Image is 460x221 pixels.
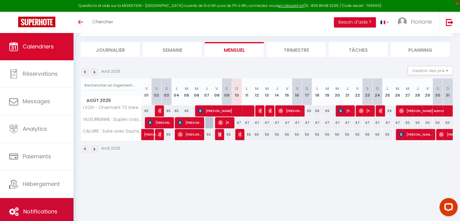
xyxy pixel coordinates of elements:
[338,105,352,117] span: [PERSON_NAME]
[82,105,142,110] span: LYON - Charmant T2 Gare Part-Dieu
[158,129,161,140] span: [PERSON_NAME]
[426,86,429,91] abbr: V
[325,86,329,91] abbr: M
[382,117,392,128] div: 47
[23,125,47,133] span: Analytics
[422,78,432,105] th: 29
[278,105,302,117] span: [PERSON_NAME]
[81,96,141,105] span: Août 2025
[165,86,168,91] abbr: D
[23,180,60,188] span: Hébergement
[406,86,409,91] abbr: M
[258,105,262,117] span: [PERSON_NAME]
[144,126,158,137] span: [PERSON_NAME]
[302,129,312,140] div: 55
[398,17,407,26] img: ...
[322,117,332,128] div: 47
[322,78,332,105] th: 19
[302,105,312,117] div: 69
[84,80,138,91] input: Rechercher un logement...
[23,153,51,160] span: Paiements
[145,86,148,91] abbr: V
[242,117,252,128] div: 47
[316,86,318,91] abbr: L
[362,129,372,140] div: 55
[443,78,453,105] th: 31
[205,86,208,91] abbr: J
[82,129,142,134] span: CALUIRE · Suite avec Sauna privé proche [GEOGRAPHIC_DATA]
[362,78,372,105] th: 23
[242,78,252,105] th: 11
[305,86,308,91] abbr: D
[142,105,152,117] div: 65
[443,117,453,128] div: 50
[416,86,419,91] abbr: J
[312,78,322,105] th: 18
[335,86,339,91] abbr: M
[23,70,58,78] span: Réservations
[232,78,242,105] th: 10
[82,117,142,122] span: VILLEURBANNE · Duplex cosy proche Gratte Ciel
[218,117,231,128] span: [PERSON_NAME]
[342,117,352,128] div: 47
[359,105,372,117] span: [PERSON_NAME]
[155,86,158,91] abbr: S
[252,78,262,105] th: 12
[272,117,282,128] div: 47
[225,86,228,91] abbr: S
[382,78,392,105] th: 25
[342,129,352,140] div: 55
[292,78,302,105] th: 16
[252,129,262,140] div: 55
[18,17,55,27] img: Super Booking
[312,129,322,140] div: 55
[265,86,269,91] abbr: M
[352,117,362,128] div: 47
[332,129,342,140] div: 55
[205,42,264,57] li: Mensuel
[218,129,221,140] span: [PERSON_NAME]
[312,105,322,117] div: 69
[436,86,439,91] abbr: S
[285,86,288,91] abbr: V
[352,129,362,140] div: 55
[322,129,332,140] div: 55
[222,78,232,105] th: 09
[101,69,120,74] p: Août 2025
[142,78,152,105] th: 01
[366,86,369,91] abbr: S
[148,117,171,128] span: [PERSON_NAME]
[161,129,171,140] div: 50
[356,86,359,91] abbr: V
[322,105,332,117] div: 69
[292,117,302,128] div: 47
[379,105,382,117] span: [PERSON_NAME]
[262,129,272,140] div: 55
[181,105,191,117] div: 65
[272,78,282,105] th: 14
[422,117,432,128] div: 50
[332,78,342,105] th: 20
[152,78,161,105] th: 02
[382,129,392,140] div: 55
[393,117,403,128] div: 47
[242,129,252,140] div: 55
[282,117,292,128] div: 47
[413,78,422,105] th: 28
[215,86,218,91] abbr: V
[312,117,322,128] div: 47
[435,196,460,221] iframe: LiveChat chat widget
[332,117,342,128] div: 47
[178,129,201,140] span: [PERSON_NAME]
[403,78,413,105] th: 27
[23,208,57,215] span: Notifications
[161,105,171,117] div: 65
[387,86,388,91] abbr: L
[408,66,453,75] button: Gestion des prix
[235,86,238,91] abbr: D
[252,117,262,128] div: 47
[198,105,251,117] span: [PERSON_NAME]
[81,42,140,57] li: Journalier
[393,12,439,33] a: ... Floriane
